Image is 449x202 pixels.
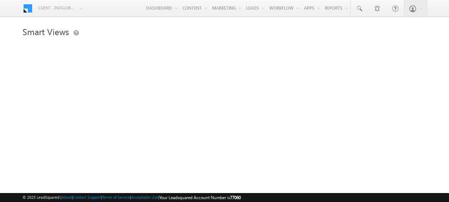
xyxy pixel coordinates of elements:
[23,194,241,201] span: © 2025 LeadSquared | | | | |
[38,4,76,11] span: Client - indglobal1 (77060)
[131,195,158,199] a: Acceptable Use
[230,195,241,200] span: 77060
[73,195,101,199] a: Contact Support
[61,195,72,199] a: About
[159,195,241,200] span: Your Leadsquared Account Number is
[23,26,69,37] span: Smart Views
[102,195,130,199] a: Terms of Service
